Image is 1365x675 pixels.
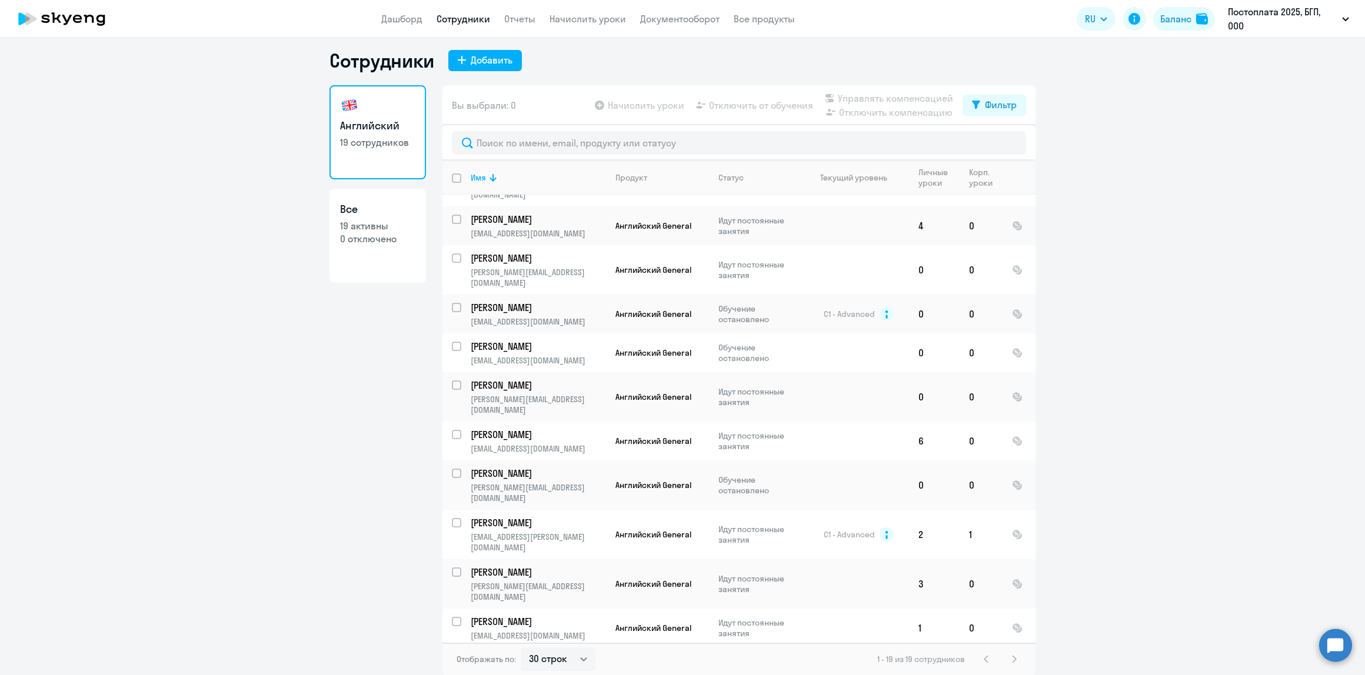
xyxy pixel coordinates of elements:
img: balance [1196,13,1208,25]
a: [PERSON_NAME] [471,252,605,265]
button: Добавить [448,50,522,71]
p: [PERSON_NAME] [471,252,604,265]
span: Английский General [615,347,691,358]
div: Добавить [471,53,512,67]
p: 19 сотрудников [340,136,415,149]
td: 0 [960,460,1003,510]
p: [PERSON_NAME] [471,379,604,392]
td: 0 [960,206,1003,245]
td: 1 [909,609,960,647]
p: [EMAIL_ADDRESS][PERSON_NAME][DOMAIN_NAME] [471,532,605,553]
p: [PERSON_NAME] [471,516,604,529]
a: Все продукты [734,13,795,25]
div: Имя [471,172,486,183]
div: Личные уроки [918,167,959,188]
td: 0 [909,460,960,510]
span: Вы выбрали: 0 [452,98,516,112]
img: english [340,96,359,115]
button: Постоплата 2025, БГП, ООО [1222,5,1355,33]
span: Английский General [615,579,691,589]
td: 0 [960,245,1003,295]
p: [PERSON_NAME] [471,566,604,579]
span: Английский General [615,309,691,319]
div: Корп. уроки [969,167,1002,188]
p: [EMAIL_ADDRESS][DOMAIN_NAME] [471,228,605,239]
a: [PERSON_NAME] [471,379,605,392]
td: 0 [960,295,1003,333]
a: Документооборот [640,13,720,25]
button: Фильтр [963,95,1026,116]
h3: Английский [340,118,415,133]
a: Отчеты [504,13,535,25]
p: [PERSON_NAME][EMAIL_ADDRESS][DOMAIN_NAME] [471,581,605,602]
td: 0 [909,333,960,372]
button: RU [1077,7,1116,31]
a: [PERSON_NAME] [471,428,605,441]
p: [PERSON_NAME] [471,340,604,353]
p: [PERSON_NAME] [471,615,604,628]
p: Обучение остановлено [718,474,799,496]
a: [PERSON_NAME] [471,615,605,628]
td: 6 [909,422,960,460]
p: 19 активны [340,219,415,232]
a: Начислить уроки [550,13,626,25]
td: 3 [909,559,960,609]
a: [PERSON_NAME] [471,340,605,353]
span: Английский General [615,220,691,231]
p: Идут постоянные занятия [718,386,799,407]
p: Обучение остановлено [718,303,799,325]
span: 1 - 19 из 19 сотрудников [877,654,965,664]
span: RU [1085,12,1096,26]
a: [PERSON_NAME] [471,516,605,529]
p: [PERSON_NAME] [471,428,604,441]
td: 0 [960,609,1003,647]
p: Идут постоянные занятия [718,259,799,280]
p: [EMAIL_ADDRESS][DOMAIN_NAME] [471,316,605,327]
p: Идут постоянные занятия [718,524,799,545]
a: Сотрудники [437,13,490,25]
a: Английский19 сотрудников [329,85,426,179]
p: [PERSON_NAME][EMAIL_ADDRESS][DOMAIN_NAME] [471,394,605,415]
p: 0 отключено [340,232,415,245]
td: 0 [909,245,960,295]
a: [PERSON_NAME] [471,467,605,480]
a: [PERSON_NAME] [471,566,605,579]
input: Поиск по имени, email, продукту или статусу [452,131,1026,155]
p: [PERSON_NAME] [471,213,604,226]
span: Английский General [615,392,691,402]
td: 0 [909,372,960,422]
div: Продукт [615,172,647,183]
button: Балансbalance [1153,7,1215,31]
p: [EMAIL_ADDRESS][DOMAIN_NAME] [471,630,605,641]
a: [PERSON_NAME] [471,301,605,314]
h1: Сотрудники [329,49,434,72]
p: [EMAIL_ADDRESS][DOMAIN_NAME] [471,355,605,366]
div: Текущий уровень [809,172,908,183]
p: Идут постоянные занятия [718,215,799,236]
span: Английский General [615,623,691,633]
p: Идут постоянные занятия [718,430,799,452]
td: 2 [909,510,960,559]
p: Постоплата 2025, БГП, ООО [1228,5,1337,33]
p: [EMAIL_ADDRESS][DOMAIN_NAME] [471,443,605,454]
h3: Все [340,202,415,217]
a: [PERSON_NAME] [471,213,605,226]
span: Английский General [615,436,691,446]
p: [PERSON_NAME] [471,467,604,480]
a: Дашборд [381,13,422,25]
p: [PERSON_NAME] [471,301,604,314]
div: Текущий уровень [820,172,887,183]
div: Баланс [1160,12,1191,26]
a: Все19 активны0 отключено [329,189,426,283]
td: 1 [960,510,1003,559]
td: 4 [909,206,960,245]
div: Имя [471,172,605,183]
td: 0 [909,295,960,333]
div: Фильтр [985,98,1017,112]
p: Обучение остановлено [718,342,799,363]
td: 0 [960,559,1003,609]
span: C1 - Advanced [824,529,875,540]
span: Английский General [615,265,691,275]
p: [PERSON_NAME][EMAIL_ADDRESS][DOMAIN_NAME] [471,267,605,288]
